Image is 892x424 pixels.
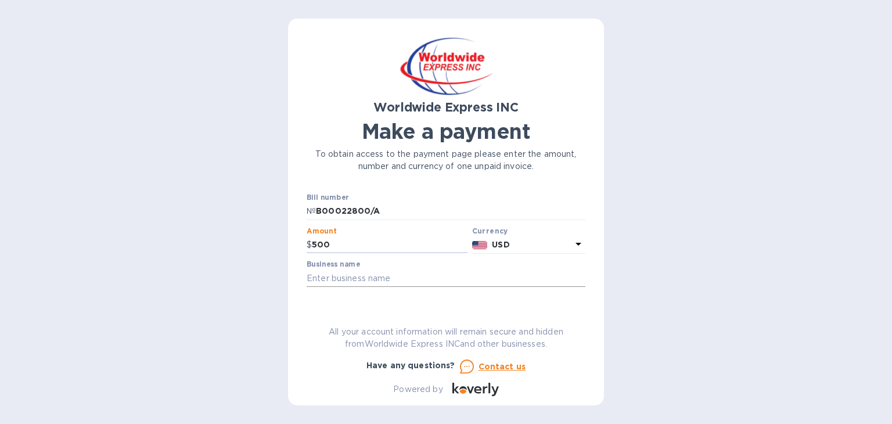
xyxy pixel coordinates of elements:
p: Powered by [393,383,443,396]
label: Bill number [307,195,348,202]
p: $ [307,239,312,251]
p: № [307,205,316,217]
label: Business name [307,261,360,268]
u: Contact us [479,362,526,371]
b: USD [492,240,509,249]
b: Worldwide Express INC [373,100,518,114]
input: Enter bill number [316,203,585,220]
input: Enter business name [307,270,585,287]
b: Have any questions? [366,361,455,370]
input: 0.00 [312,236,467,254]
h1: Make a payment [307,119,585,143]
p: To obtain access to the payment page please enter the amount, number and currency of one unpaid i... [307,148,585,173]
p: All your account information will remain secure and hidden from Worldwide Express INC and other b... [307,326,585,350]
label: Amount [307,228,336,235]
img: USD [472,241,488,249]
b: Currency [472,227,508,235]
